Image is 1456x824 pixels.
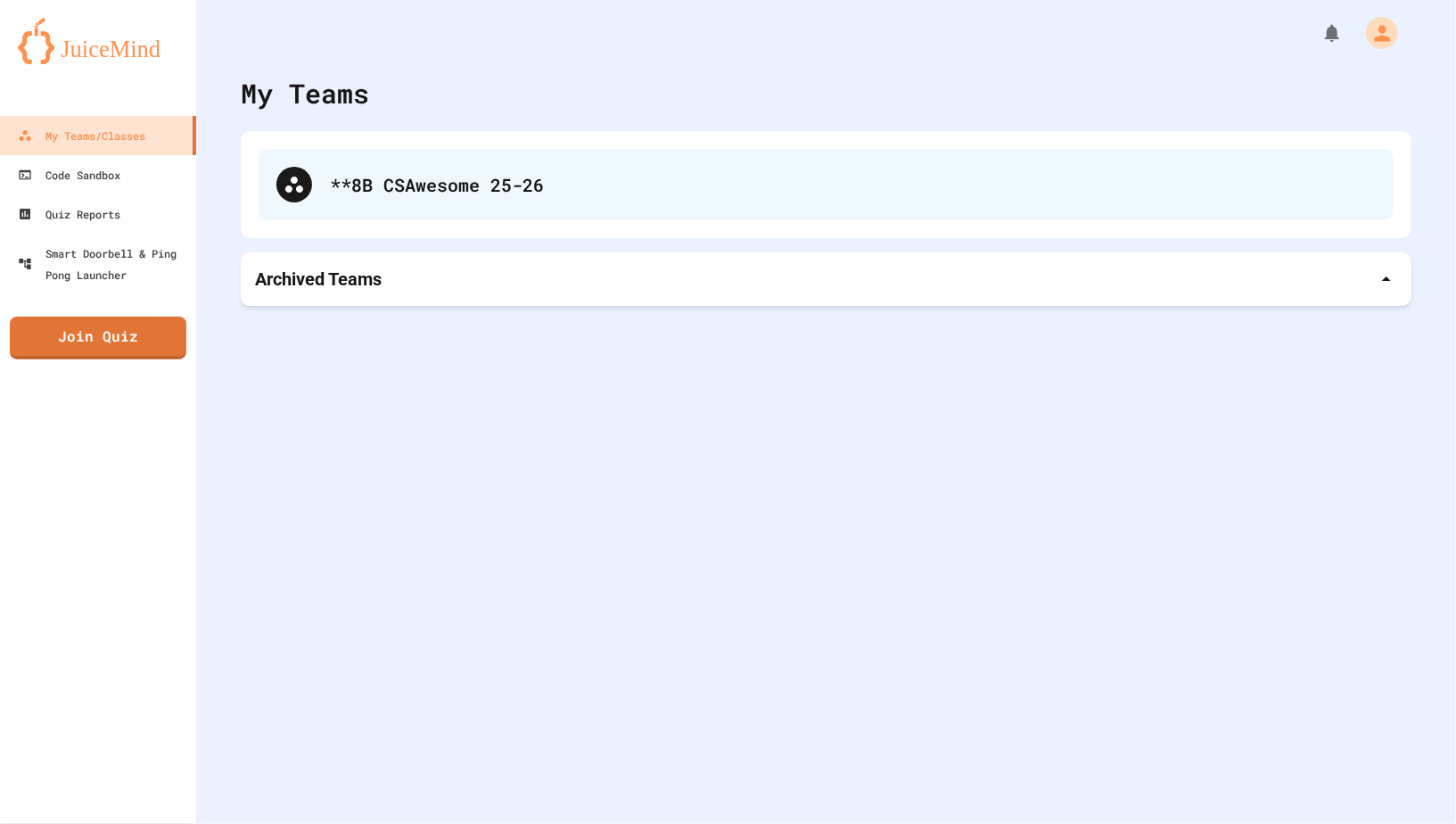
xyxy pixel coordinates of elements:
img: logo-orange.svg [18,18,178,64]
div: Quiz Reports [18,203,120,225]
p: Archived Teams [255,267,382,292]
div: **8B CSAwesome 25-26 [330,171,1376,198]
div: My Teams/Classes [18,125,145,146]
div: My Teams [241,73,369,113]
a: Join Quiz [10,317,186,359]
div: Smart Doorbell & Ping Pong Launcher [18,243,189,285]
div: My Notifications [1288,18,1347,48]
div: Code Sandbox [18,164,120,185]
div: **8B CSAwesome 25-26 [259,149,1394,220]
div: My Account [1347,12,1403,54]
